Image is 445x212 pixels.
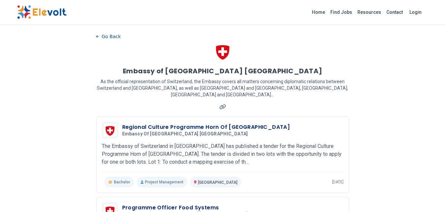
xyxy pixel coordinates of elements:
[122,131,248,137] span: Embassy of [GEOGRAPHIC_DATA] [GEOGRAPHIC_DATA]
[332,179,344,185] p: [DATE]
[103,124,117,137] img: Embassy of Switzerland Kenya
[198,180,237,185] span: [GEOGRAPHIC_DATA]
[102,142,344,166] p: The Embassy of Switzerland in [GEOGRAPHIC_DATA] has published a tender for the Regional Culture P...
[123,66,322,76] h1: Embassy of [GEOGRAPHIC_DATA] [GEOGRAPHIC_DATA]
[114,179,130,185] span: Bachelor
[96,78,349,98] p: As the official representation of Switzerland, the Embassy covers all matters concerning diplomat...
[102,122,344,187] a: Embassy of Switzerland KenyaRegional Culture Programme Horn Of [GEOGRAPHIC_DATA]Embassy of [GEOGR...
[122,204,251,212] h3: Programme Officer Food Systems
[355,7,384,17] a: Resources
[213,41,233,61] img: Embassy of Switzerland Kenya
[405,6,426,19] a: Login
[122,123,290,131] h3: Regional Culture Programme Horn Of [GEOGRAPHIC_DATA]
[328,7,355,17] a: Find Jobs
[17,5,67,19] img: Elevolt
[309,7,328,17] a: Home
[137,177,187,187] p: Project Management
[384,7,405,17] a: Contact
[96,32,121,41] button: Go Back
